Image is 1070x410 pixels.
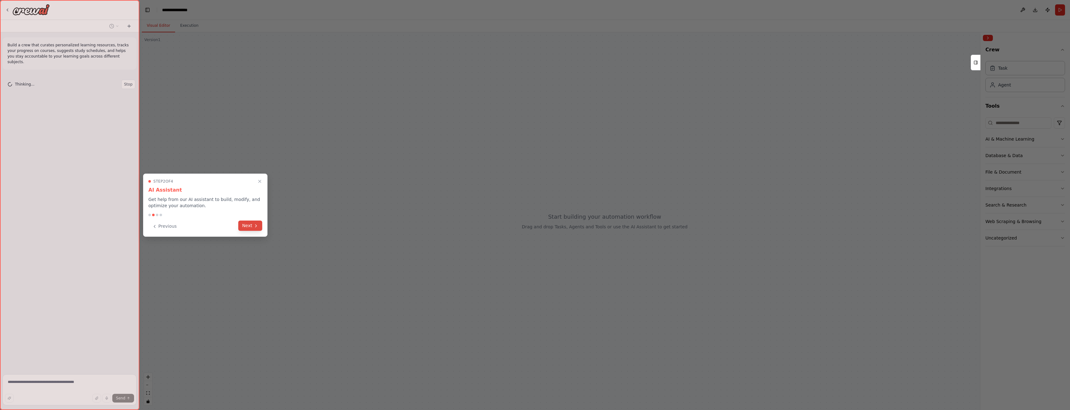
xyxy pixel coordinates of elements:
[148,186,262,194] h3: AI Assistant
[148,221,180,231] button: Previous
[148,196,262,209] p: Get help from our AI assistant to build, modify, and optimize your automation.
[153,179,173,184] span: Step 2 of 4
[238,221,262,231] button: Next
[143,6,152,14] button: Hide left sidebar
[256,178,263,185] button: Close walkthrough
